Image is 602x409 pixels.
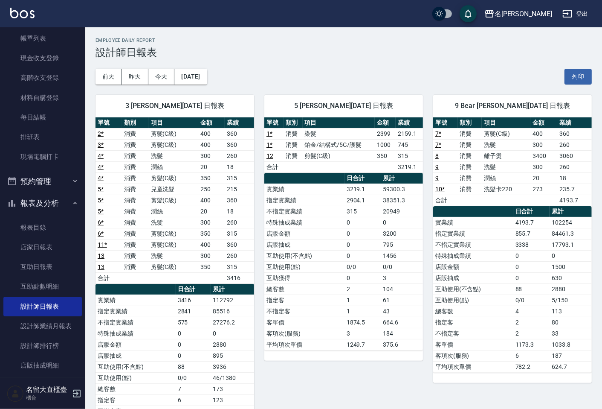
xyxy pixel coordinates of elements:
button: 預約管理 [3,170,82,193]
p: 櫃台 [26,394,69,402]
td: 300 [530,139,557,150]
button: 列印 [564,69,592,85]
td: 互助獲得 [264,272,344,283]
span: 3 [PERSON_NAME][DATE] 日報表 [106,102,244,110]
td: 3936 [211,361,254,372]
a: 設計師日報表 [3,297,82,316]
td: 剪髮(C級) [149,139,198,150]
td: 184 [381,328,423,339]
th: 類別 [122,117,148,129]
td: 18 [225,161,254,172]
td: 3219.1 [344,184,381,195]
td: 18 [225,206,254,217]
td: 300 [530,161,557,172]
td: 總客數 [96,383,176,394]
td: 0 [211,328,254,339]
td: 3 [344,328,381,339]
table: a dense table [433,206,592,373]
td: 0 [513,261,550,272]
th: 業績 [225,117,254,129]
td: 260 [557,139,592,150]
td: 消費 [122,128,148,139]
td: 染髮 [303,128,375,139]
td: 1173.3 [513,339,550,350]
td: 消費 [122,250,148,261]
td: 不指定客 [264,306,344,317]
td: 客單價 [264,317,344,328]
td: 店販抽成 [433,272,513,283]
td: 173 [211,383,254,394]
table: a dense table [433,117,592,206]
td: 平均項次單價 [433,361,513,372]
a: 帳單列表 [3,29,82,48]
a: 店販抽成明細 [3,356,82,375]
td: 664.6 [381,317,423,328]
h2: Employee Daily Report [96,38,592,43]
a: 互助點數明細 [3,277,82,296]
td: 0 [550,250,591,261]
button: 今天 [148,69,175,85]
td: 潤絲 [482,172,530,184]
td: 離子燙 [482,150,530,161]
td: 指定客 [264,295,344,306]
td: 782.2 [513,361,550,372]
a: 材料自購登錄 [3,88,82,108]
td: 104 [381,283,423,295]
td: 235.7 [557,184,592,195]
td: 3400 [530,150,557,161]
td: 360 [225,128,254,139]
td: 315 [225,172,254,184]
td: 300 [198,250,225,261]
td: 1033.8 [550,339,591,350]
td: 2880 [211,339,254,350]
td: 洗髮 [482,139,530,150]
td: 1456 [381,250,423,261]
td: 350 [375,150,396,161]
td: 112792 [211,295,254,306]
span: 5 [PERSON_NAME][DATE] 日報表 [275,102,413,110]
td: 潤絲 [149,161,198,172]
td: 795 [381,239,423,250]
td: 剪髮(C級) [149,172,198,184]
td: 店販金額 [433,261,513,272]
td: 客單價 [433,339,513,350]
td: 895 [211,350,254,361]
td: 0 [381,217,423,228]
td: 指定客 [96,394,176,406]
td: 剪髮(C級) [149,195,198,206]
td: 消費 [122,139,148,150]
td: 38351.3 [381,195,423,206]
td: 315 [225,228,254,239]
td: 合計 [433,195,457,206]
td: 315 [396,150,423,161]
h5: 名留大直櫃臺 [26,386,69,394]
td: 7 [176,383,211,394]
td: 0 [513,250,550,261]
td: 消費 [457,172,482,184]
a: 12 [266,152,273,159]
td: 17793.1 [550,239,591,250]
td: 260 [225,217,254,228]
td: 350 [198,228,225,239]
img: Logo [10,8,35,18]
td: 消費 [122,172,148,184]
button: 名[PERSON_NAME] [481,5,556,23]
img: Person [7,385,24,402]
td: 400 [198,239,225,250]
td: 400 [198,128,225,139]
td: 兒童洗髮 [149,184,198,195]
td: 360 [225,139,254,150]
td: 273 [530,184,557,195]
td: 消費 [122,228,148,239]
th: 項目 [303,117,375,129]
td: 18 [557,172,592,184]
a: 排班表 [3,127,82,147]
td: 250 [198,184,225,195]
th: 項目 [149,117,198,129]
td: 630 [550,272,591,283]
td: 剪髮(C級) [482,128,530,139]
td: 店販金額 [264,228,344,239]
a: 8 [435,152,439,159]
td: 洗髮卡220 [482,184,530,195]
td: 0/0 [513,295,550,306]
